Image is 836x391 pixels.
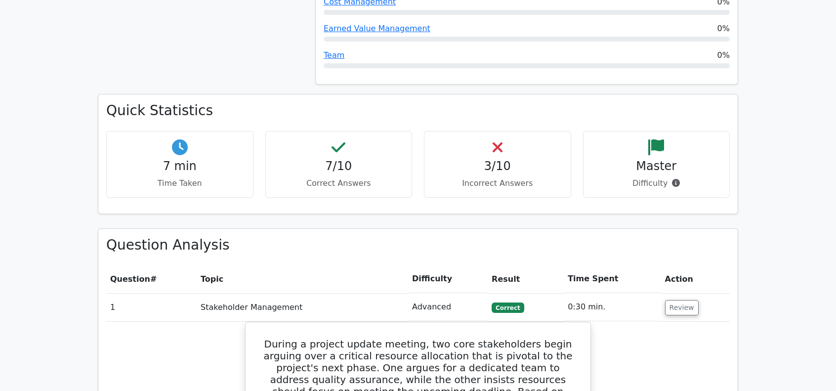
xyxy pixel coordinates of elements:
[661,265,730,293] th: Action
[488,265,564,293] th: Result
[106,265,197,293] th: #
[106,102,730,119] h3: Quick Statistics
[717,49,730,61] span: 0%
[106,293,197,321] td: 1
[591,159,722,174] h4: Master
[274,177,404,189] p: Correct Answers
[564,293,661,321] td: 0:30 min.
[324,50,344,60] a: Team
[197,265,408,293] th: Topic
[717,23,730,35] span: 0%
[115,159,245,174] h4: 7 min
[591,177,722,189] p: Difficulty
[564,265,661,293] th: Time Spent
[115,177,245,189] p: Time Taken
[432,159,563,174] h4: 3/10
[408,293,488,321] td: Advanced
[492,303,524,312] span: Correct
[324,24,430,33] a: Earned Value Management
[197,293,408,321] td: Stakeholder Management
[408,265,488,293] th: Difficulty
[432,177,563,189] p: Incorrect Answers
[110,274,150,284] span: Question
[274,159,404,174] h4: 7/10
[106,237,730,254] h3: Question Analysis
[665,300,699,315] button: Review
